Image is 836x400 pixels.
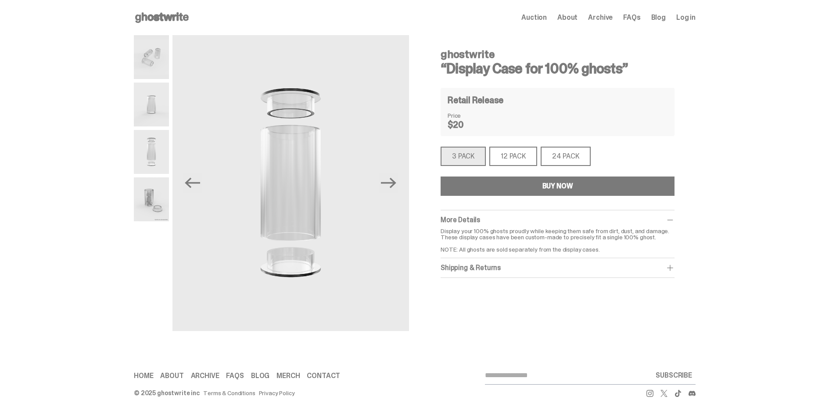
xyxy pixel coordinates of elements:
[307,372,340,379] a: Contact
[676,14,696,21] a: Log in
[542,183,573,190] div: BUY NOW
[441,228,675,252] p: Display your 100% ghosts proudly while keeping them safe from dirt, dust, and damage. These displ...
[651,14,666,21] a: Blog
[541,147,591,166] div: 24 PACK
[134,35,169,79] img: display%20cases%203.png
[448,112,492,119] dt: Price
[134,390,200,396] div: © 2025 ghostwrite inc
[379,173,398,193] button: Next
[652,367,696,384] button: SUBSCRIBE
[259,390,295,396] a: Privacy Policy
[441,49,675,60] h4: ghostwrite
[623,14,640,21] a: FAQs
[134,177,169,221] img: display%20case%20example.png
[276,372,300,379] a: Merch
[251,372,269,379] a: Blog
[191,372,219,379] a: Archive
[203,390,255,396] a: Terms & Conditions
[160,372,183,379] a: About
[441,147,486,166] div: 3 PACK
[557,14,578,21] a: About
[226,372,244,379] a: FAQs
[134,83,169,126] img: display%20case%201.png
[134,372,153,379] a: Home
[441,61,675,76] h3: “Display Case for 100% ghosts”
[441,263,675,272] div: Shipping & Returns
[448,96,503,105] h4: Retail Release
[441,177,675,196] button: BUY NOW
[521,14,547,21] a: Auction
[588,14,613,21] a: Archive
[489,147,537,166] div: 12 PACK
[448,120,492,129] dd: $20
[183,173,202,193] button: Previous
[441,215,480,224] span: More Details
[134,130,169,174] img: display%20case%20open.png
[172,35,409,331] img: display%20case%20open.png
